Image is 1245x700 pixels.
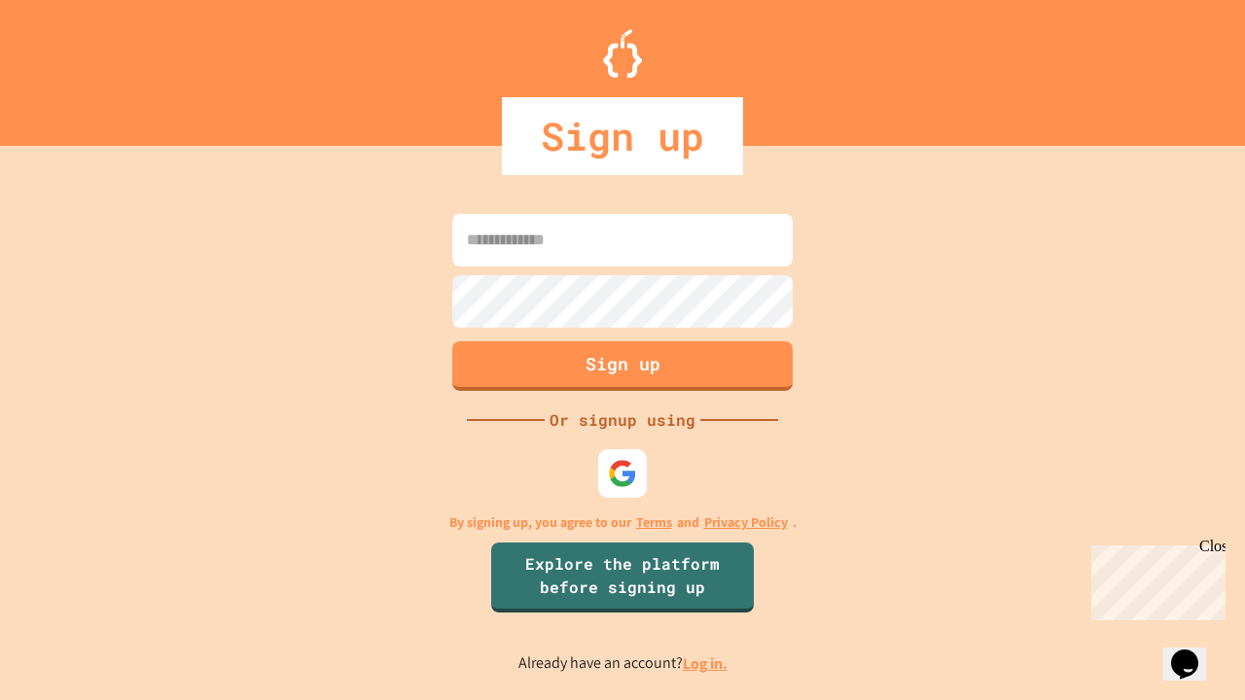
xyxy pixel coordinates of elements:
[704,512,788,533] a: Privacy Policy
[518,651,728,676] p: Already have an account?
[452,341,793,391] button: Sign up
[636,512,672,533] a: Terms
[502,97,743,175] div: Sign up
[8,8,134,123] div: Chat with us now!Close
[449,512,797,533] p: By signing up, you agree to our and .
[1084,538,1226,620] iframe: chat widget
[608,459,637,488] img: google-icon.svg
[545,408,700,432] div: Or signup using
[603,29,642,78] img: Logo.svg
[683,653,728,674] a: Log in.
[491,542,754,612] a: Explore the platform before signing up
[1163,622,1226,681] iframe: chat widget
